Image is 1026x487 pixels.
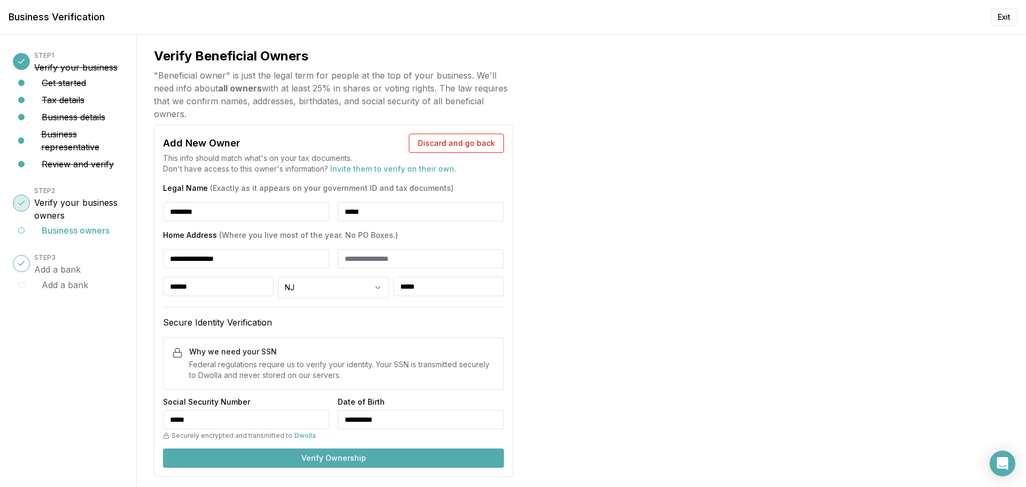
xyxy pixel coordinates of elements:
button: Tax details [42,94,84,106]
span: (Where you live most of the year. No PO Boxes.) [219,230,398,239]
button: Add a bank [42,279,88,291]
h4: Why we need your SSN [189,346,495,357]
p: Federal regulations require us to verify your identity. Your SSN is transmitted securely to Dwoll... [189,359,495,381]
label: Social Security Number [163,398,329,406]
b: all owners [218,83,262,94]
label: Home Address [163,230,504,241]
button: STEP1Verify your business [34,48,118,74]
span: STEP 1 [34,51,54,59]
button: Discard and go back [409,134,504,153]
h3: Verify your business [34,61,118,74]
h2: Verify Beneficial Owners [154,48,513,65]
button: Business owners [42,224,110,237]
button: Verify Ownership [163,449,504,468]
label: Date of Birth [338,398,504,406]
label: Legal Name [163,183,504,194]
div: Add New Owner [163,136,240,151]
a: Dwolla [294,431,316,440]
button: Business representative [41,128,123,153]
span: (Exactly as it appears on your government ID and tax documents) [210,183,454,192]
button: STEP3Add a bank [34,250,81,276]
button: Business details [42,111,105,123]
span: STEP 2 [34,187,55,195]
span: STEP 3 [34,253,56,261]
button: STEP2Verify your business owners [34,183,123,222]
div: Open Intercom Messenger [990,451,1015,476]
h3: Add a bank [34,263,81,276]
div: Securely encrypted and transmitted to [163,431,329,440]
button: Exit [991,9,1017,26]
h1: Business Verification [9,10,105,25]
div: This info should match what's on your tax documents. Don't have access to this owner's information? [163,153,504,174]
h3: Verify your business owners [34,196,123,222]
p: "Beneficial owner" is just the legal term for people at the top of your business. We'll need info... [154,69,513,120]
button: Get started [42,76,86,89]
h3: Secure Identity Verification [163,316,504,329]
button: Review and verify [42,158,114,171]
button: Invite them to verify on their own. [330,164,456,174]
